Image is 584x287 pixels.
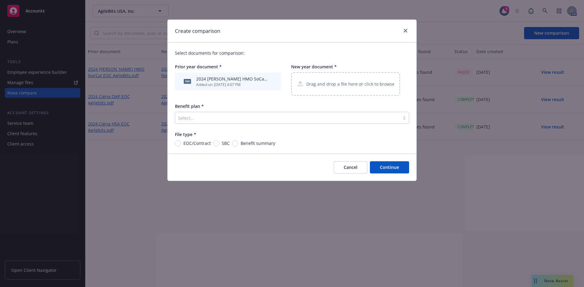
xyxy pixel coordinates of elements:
span: File type * [175,132,196,137]
span: Benefit summary [241,140,275,146]
span: New year document * [291,64,337,70]
span: Benefit plan * [175,103,204,109]
p: Drag and drop a file here or click to browse [306,81,395,87]
button: Cancel [334,161,367,173]
span: SBC [222,140,230,146]
input: Benefit summary [232,140,238,146]
button: archive file [270,78,275,85]
p: Select documents for comparison: [175,50,409,56]
a: close [402,27,409,34]
span: EOC/Contract [183,140,211,146]
span: pdf [184,79,191,84]
span: Prior year document * [175,64,222,70]
input: SBC [213,140,219,146]
div: Added on: [DATE] 4:07 PM [196,82,268,87]
h1: Create comparison [175,27,220,35]
div: Drag and drop a file here or click to browse [291,72,400,96]
div: 2024 [PERSON_NAME] HMO SoCal EOC AgileBits.pdf [196,76,268,82]
input: EOC/Contract [175,140,181,146]
button: Continue [370,161,409,173]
